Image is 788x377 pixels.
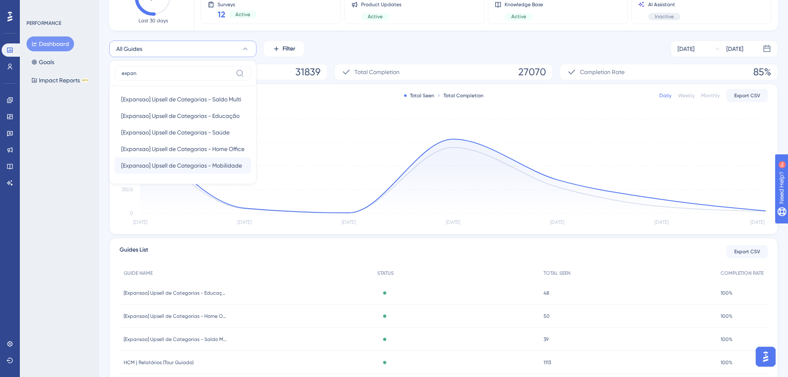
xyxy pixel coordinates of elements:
[550,219,564,225] tspan: [DATE]
[654,219,668,225] tspan: [DATE]
[721,270,764,276] span: COMPLETION RATE
[726,44,743,54] div: [DATE]
[122,70,232,77] input: Search...
[26,20,61,26] div: PERFORMANCE
[361,1,401,8] span: Product Updates
[511,13,526,20] span: Active
[237,219,251,225] tspan: [DATE]
[518,65,546,79] span: 27070
[404,92,434,99] div: Total Seen
[56,4,61,11] div: 9+
[721,336,733,343] span: 100%
[544,359,551,366] span: 1113
[544,270,570,276] span: TOTAL SEEN
[721,313,733,319] span: 100%
[139,17,168,24] span: Last 30 days
[116,44,142,54] span: All Guides
[122,187,133,192] tspan: 3500
[115,141,251,157] button: [Expansao] Upsell de Categorias - Home Office
[505,1,543,8] span: Knowledge Base
[753,65,771,79] span: 85%
[218,1,257,7] span: Surveys
[701,92,720,99] div: Monthly
[115,124,251,141] button: [Expansao] Upsell de Categorias - Saúde
[263,41,304,57] button: Filter
[124,359,194,366] span: HCM | Relatórios (Tour Guiado)
[26,36,74,51] button: Dashboard
[121,161,242,170] span: [Expansao] Upsell de Categorias - Mobilidade
[750,219,764,225] tspan: [DATE]
[580,67,625,77] span: Completion Rate
[354,67,400,77] span: Total Completion
[446,219,460,225] tspan: [DATE]
[655,13,674,20] span: Inactive
[115,91,251,108] button: [Expansao] Upsell de Categorias - Saldo Multi
[130,210,133,216] tspan: 0
[648,1,680,8] span: AI Assistant
[120,245,148,258] span: Guides List
[721,359,733,366] span: 100%
[342,219,356,225] tspan: [DATE]
[124,313,227,319] span: [Expansao] Upsell de Categorias - Home Office
[721,290,733,296] span: 100%
[26,73,94,88] button: Impact ReportsBETA
[659,92,671,99] div: Daily
[115,157,251,174] button: [Expansao] Upsell de Categorias - Mobilidade
[124,290,227,296] span: [Expansao] Upsell de Categorias - Educação
[124,336,227,343] span: [Expansao] Upsell de Categorias - Saldo Multi
[121,144,244,154] span: [Expansao] Upsell de Categorias - Home Office
[81,78,89,82] div: BETA
[218,9,225,20] span: 12
[438,92,484,99] div: Total Completion
[19,2,52,12] span: Need Help?
[678,44,695,54] div: [DATE]
[734,248,760,255] span: Export CSV
[734,92,760,99] span: Export CSV
[544,290,549,296] span: 48
[26,55,59,70] button: Goals
[121,127,230,137] span: [Expansao] Upsell de Categorias - Saúde
[753,344,778,369] iframe: UserGuiding AI Assistant Launcher
[368,13,383,20] span: Active
[544,336,548,343] span: 39
[678,92,695,99] div: Weekly
[726,89,768,102] button: Export CSV
[726,245,768,258] button: Export CSV
[109,41,256,57] button: All Guides
[235,11,250,18] span: Active
[121,111,240,121] span: [Expansao] Upsell de Categorias - Educação
[124,270,153,276] span: GUIDE NAME
[377,270,394,276] span: STATUS
[133,219,147,225] tspan: [DATE]
[544,313,550,319] span: 50
[295,65,321,79] span: 31839
[283,44,295,54] span: Filter
[121,94,241,104] span: [Expansao] Upsell de Categorias - Saldo Multi
[115,108,251,124] button: [Expansao] Upsell de Categorias - Educação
